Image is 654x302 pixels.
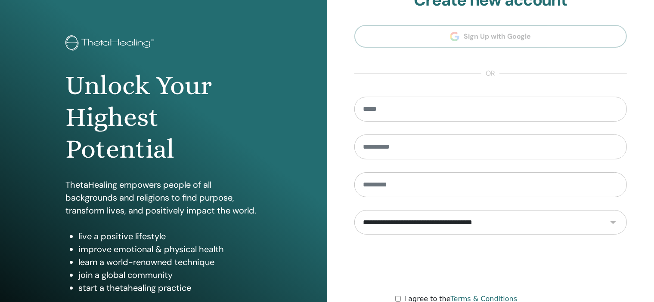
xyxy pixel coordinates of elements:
li: join a global community [78,268,262,281]
li: start a thetahealing practice [78,281,262,294]
li: learn a world-renowned technique [78,256,262,268]
h1: Unlock Your Highest Potential [65,70,262,165]
li: live a positive lifestyle [78,230,262,243]
li: improve emotional & physical health [78,243,262,256]
p: ThetaHealing empowers people of all backgrounds and religions to find purpose, transform lives, a... [65,178,262,217]
iframe: reCAPTCHA [425,247,556,281]
span: or [481,68,499,79]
